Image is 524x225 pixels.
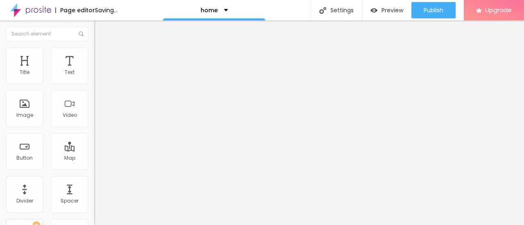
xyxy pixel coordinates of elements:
button: Preview [362,2,411,18]
button: Publish [411,2,456,18]
div: Title [20,69,29,75]
div: Saving... [95,7,117,13]
img: view-1.svg [370,7,377,14]
img: Icone [319,7,326,14]
div: Spacer [61,198,79,204]
span: Preview [382,7,403,13]
div: Divider [16,198,33,204]
div: Text [65,69,75,75]
img: Icone [79,31,84,36]
div: Image [16,112,33,118]
div: Map [64,155,75,161]
span: Upgrade [485,7,512,13]
p: home [201,7,218,13]
input: Search element [6,27,88,41]
div: Page editor [55,7,95,13]
iframe: Editor [94,20,524,225]
div: Button [16,155,33,161]
span: Publish [424,7,443,13]
div: Video [63,112,77,118]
